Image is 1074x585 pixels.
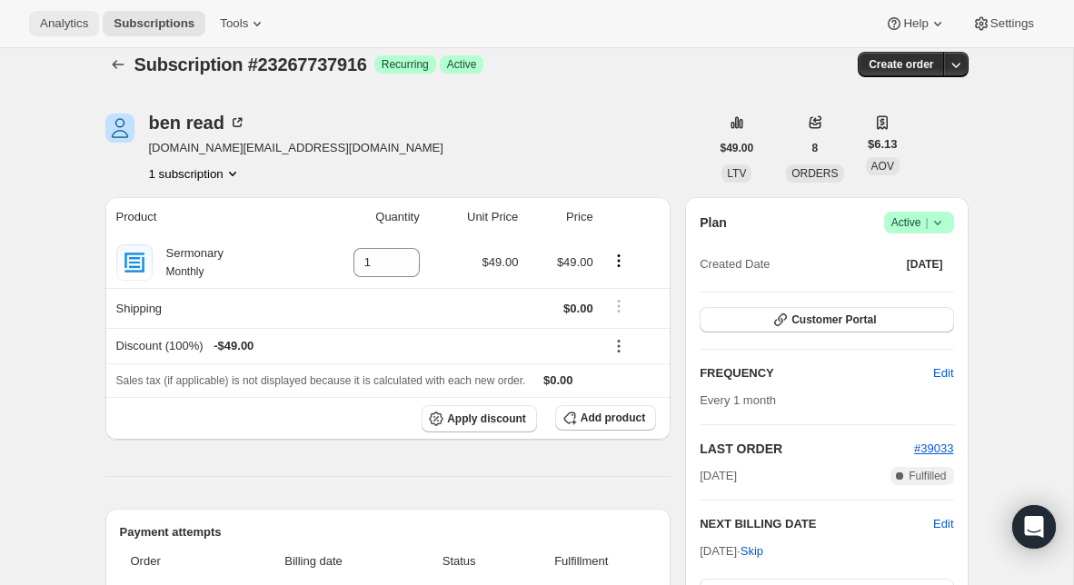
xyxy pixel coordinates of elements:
th: Unit Price [425,197,524,237]
span: $6.13 [868,135,898,154]
span: $49.00 [482,255,519,269]
span: Apply discount [447,411,526,426]
button: Customer Portal [700,307,953,332]
button: Create order [858,52,944,77]
span: Tools [220,16,248,31]
button: Skip [730,537,774,566]
img: product img [116,244,153,281]
button: Analytics [29,11,99,36]
span: Active [891,213,947,232]
span: $0.00 [543,373,573,387]
span: Created Date [700,255,770,273]
th: Quantity [303,197,425,237]
h2: Payment attempts [120,523,657,541]
span: - $49.00 [214,337,254,355]
span: Add product [581,411,645,425]
button: Tools [209,11,277,36]
button: Help [874,11,957,36]
button: Settings [961,11,1045,36]
div: ben read [149,114,246,132]
h2: NEXT BILLING DATE [700,515,933,533]
span: ben read [105,114,134,143]
button: Product actions [149,164,242,183]
a: #39033 [914,441,953,455]
th: Product [105,197,303,237]
th: Price [523,197,598,237]
span: Skip [741,542,763,560]
span: Settings [990,16,1034,31]
button: Edit [922,359,964,388]
h2: Plan [700,213,727,232]
th: Shipping [105,288,303,328]
span: [DATE] · [700,544,763,558]
button: Apply discount [422,405,537,432]
span: Customer Portal [791,312,876,327]
span: Edit [933,364,953,382]
span: Fulfillment [517,552,645,570]
span: Analytics [40,16,88,31]
span: [DOMAIN_NAME][EMAIL_ADDRESS][DOMAIN_NAME] [149,139,443,157]
span: [DATE] [907,257,943,272]
span: Every 1 month [700,393,776,407]
span: Status [412,552,506,570]
span: Fulfilled [909,469,946,483]
span: ORDERS [791,167,838,180]
span: Create order [869,57,933,72]
span: 8 [812,141,819,155]
button: $49.00 [710,135,765,161]
div: Open Intercom Messenger [1012,505,1056,549]
span: Help [903,16,928,31]
span: Active [447,57,477,72]
th: Order [120,541,222,581]
button: Product actions [604,251,633,271]
button: Edit [933,515,953,533]
small: Monthly [166,265,204,278]
h2: LAST ORDER [700,440,914,458]
button: Add product [555,405,656,431]
button: Subscriptions [103,11,205,36]
div: Discount (100%) [116,337,593,355]
span: Subscription #23267737916 [134,55,367,74]
span: $0.00 [563,302,593,315]
span: AOV [871,160,894,173]
span: Billing date [226,552,401,570]
span: $49.00 [557,255,593,269]
span: LTV [727,167,746,180]
span: Sales tax (if applicable) is not displayed because it is calculated with each new order. [116,374,526,387]
button: Subscriptions [105,52,131,77]
span: Recurring [382,57,429,72]
span: Subscriptions [114,16,194,31]
span: [DATE] [700,467,737,485]
span: | [925,215,928,230]
div: Sermonary [153,244,224,281]
button: 8 [801,135,830,161]
button: Shipping actions [604,296,633,316]
button: #39033 [914,440,953,458]
button: [DATE] [896,252,954,277]
h2: FREQUENCY [700,364,933,382]
span: $49.00 [721,141,754,155]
